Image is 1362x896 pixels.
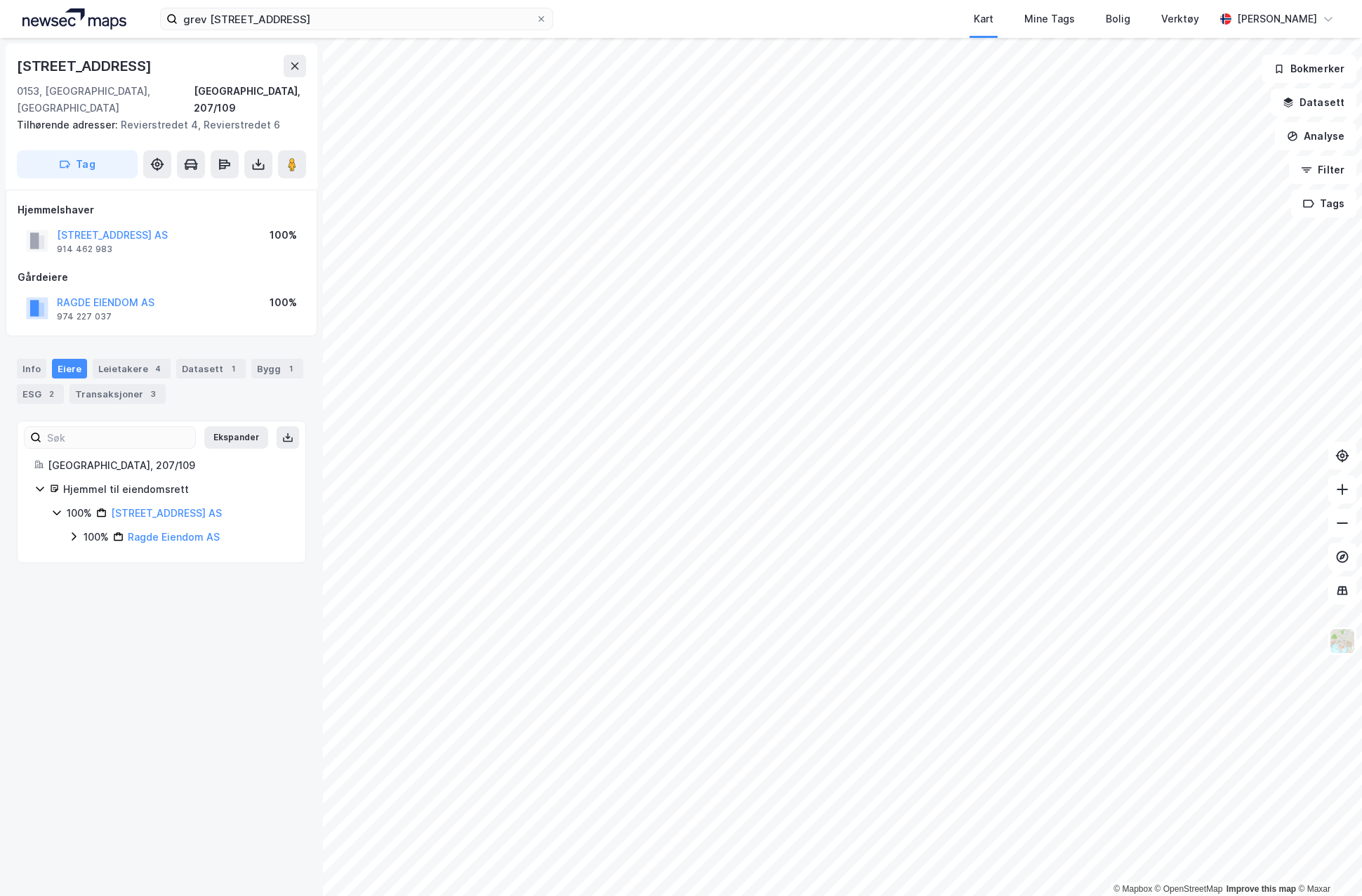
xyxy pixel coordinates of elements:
div: 100% [67,505,92,522]
div: 1 [284,362,298,376]
iframe: Chat Widget [1292,829,1362,896]
span: Tilhørende adresser: [17,119,121,131]
div: Mine Tags [1024,11,1075,27]
div: Verktøy [1161,11,1199,27]
img: Z [1329,628,1356,654]
div: Info [17,359,46,378]
div: 0153, [GEOGRAPHIC_DATA], [GEOGRAPHIC_DATA] [17,83,194,117]
button: Tags [1291,190,1356,218]
button: Bokmerker [1262,55,1356,83]
div: 4 [151,362,165,376]
div: 100% [270,294,297,311]
a: Mapbox [1113,884,1152,894]
div: 2 [44,387,58,401]
a: [STREET_ADDRESS] AS [111,507,222,519]
div: Hjemmelshaver [18,202,305,218]
div: Kontrollprogram for chat [1292,829,1362,896]
div: Leietakere [93,359,171,378]
div: [GEOGRAPHIC_DATA], 207/109 [48,457,289,474]
div: 100% [84,529,109,546]
div: 100% [270,227,297,244]
div: [PERSON_NAME] [1237,11,1317,27]
img: logo.a4113a55bc3d86da70a041830d287a7e.svg [22,8,126,29]
div: Gårdeiere [18,269,305,286]
div: Hjemmel til eiendomsrett [63,481,289,498]
input: Søk på adresse, matrikkel, gårdeiere, leietakere eller personer [178,8,536,29]
div: Eiere [52,359,87,378]
button: Filter [1289,156,1356,184]
input: Søk [41,427,195,448]
div: 3 [146,387,160,401]
div: 1 [226,362,240,376]
div: Transaksjoner [70,384,166,404]
div: 914 462 983 [57,244,112,255]
div: [GEOGRAPHIC_DATA], 207/109 [194,83,306,117]
button: Ekspander [204,426,268,449]
div: Datasett [176,359,246,378]
div: ESG [17,384,64,404]
button: Tag [17,150,138,178]
div: [STREET_ADDRESS] [17,55,154,77]
button: Analyse [1275,122,1356,150]
div: Bygg [251,359,303,378]
div: Revierstredet 4, Revierstredet 6 [17,117,295,133]
div: Kart [974,11,993,27]
a: OpenStreetMap [1155,884,1223,894]
a: Ragde Eiendom AS [128,531,220,543]
div: 974 227 037 [57,311,112,322]
div: Bolig [1106,11,1130,27]
button: Datasett [1271,88,1356,117]
a: Improve this map [1227,884,1296,894]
